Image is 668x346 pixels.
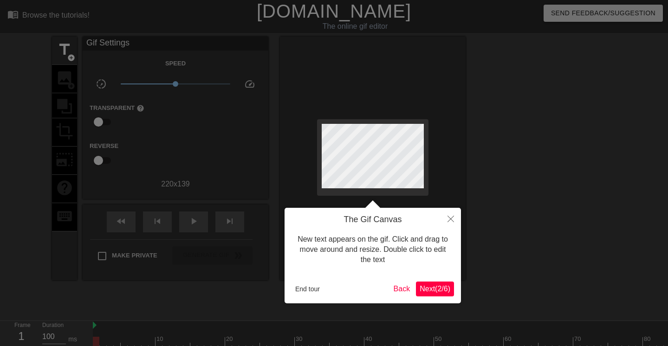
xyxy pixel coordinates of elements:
[292,225,454,275] div: New text appears on the gif. Click and drag to move around and resize. Double click to edit the text
[420,285,450,293] span: Next ( 2 / 6 )
[441,208,461,229] button: Close
[292,215,454,225] h4: The Gif Canvas
[292,282,324,296] button: End tour
[390,282,414,296] button: Back
[416,282,454,296] button: Next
